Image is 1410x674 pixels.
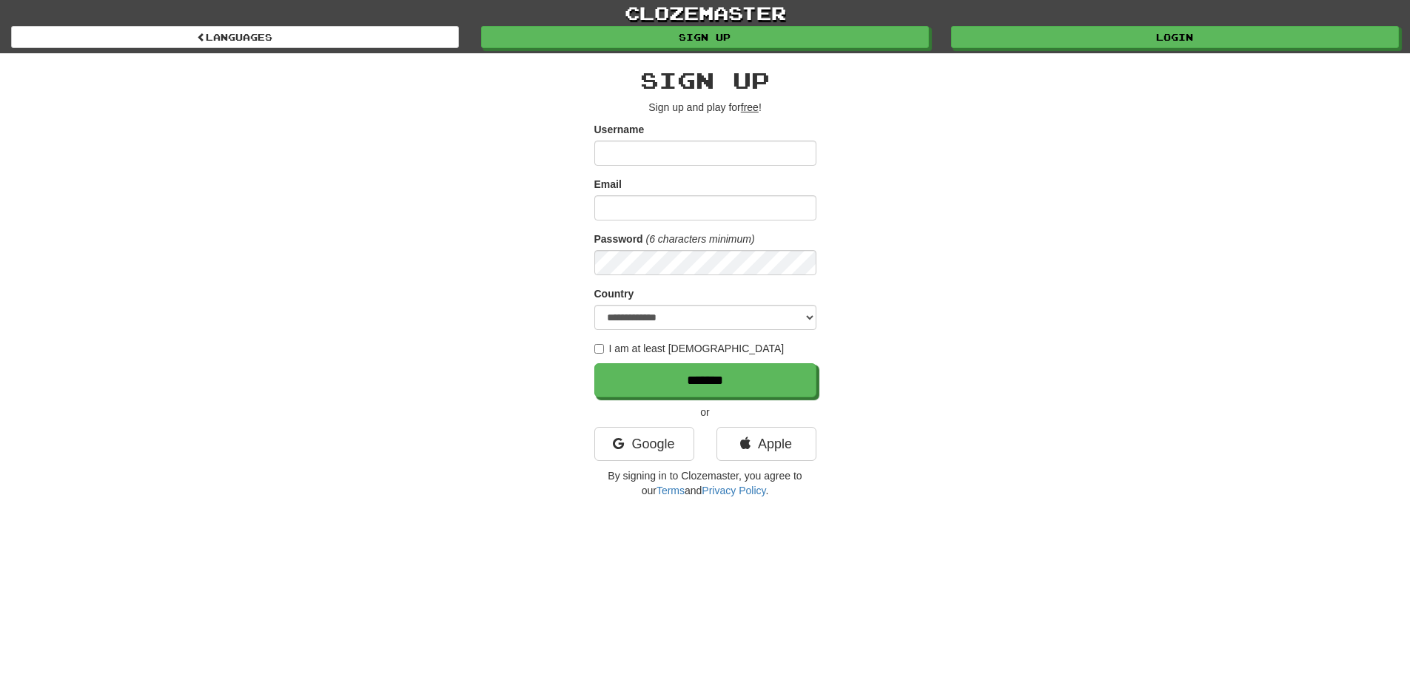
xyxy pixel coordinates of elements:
[11,26,459,48] a: Languages
[646,233,755,245] em: (6 characters minimum)
[594,405,816,419] p: or
[594,177,622,192] label: Email
[594,427,694,461] a: Google
[594,100,816,115] p: Sign up and play for !
[594,468,816,498] p: By signing in to Clozemaster, you agree to our and .
[594,232,643,246] label: Password
[951,26,1399,48] a: Login
[716,427,816,461] a: Apple
[657,485,685,496] a: Terms
[702,485,765,496] a: Privacy Policy
[594,122,645,137] label: Username
[594,344,604,354] input: I am at least [DEMOGRAPHIC_DATA]
[594,341,785,356] label: I am at least [DEMOGRAPHIC_DATA]
[741,101,759,113] u: free
[594,286,634,301] label: Country
[481,26,929,48] a: Sign up
[594,68,816,92] h2: Sign up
